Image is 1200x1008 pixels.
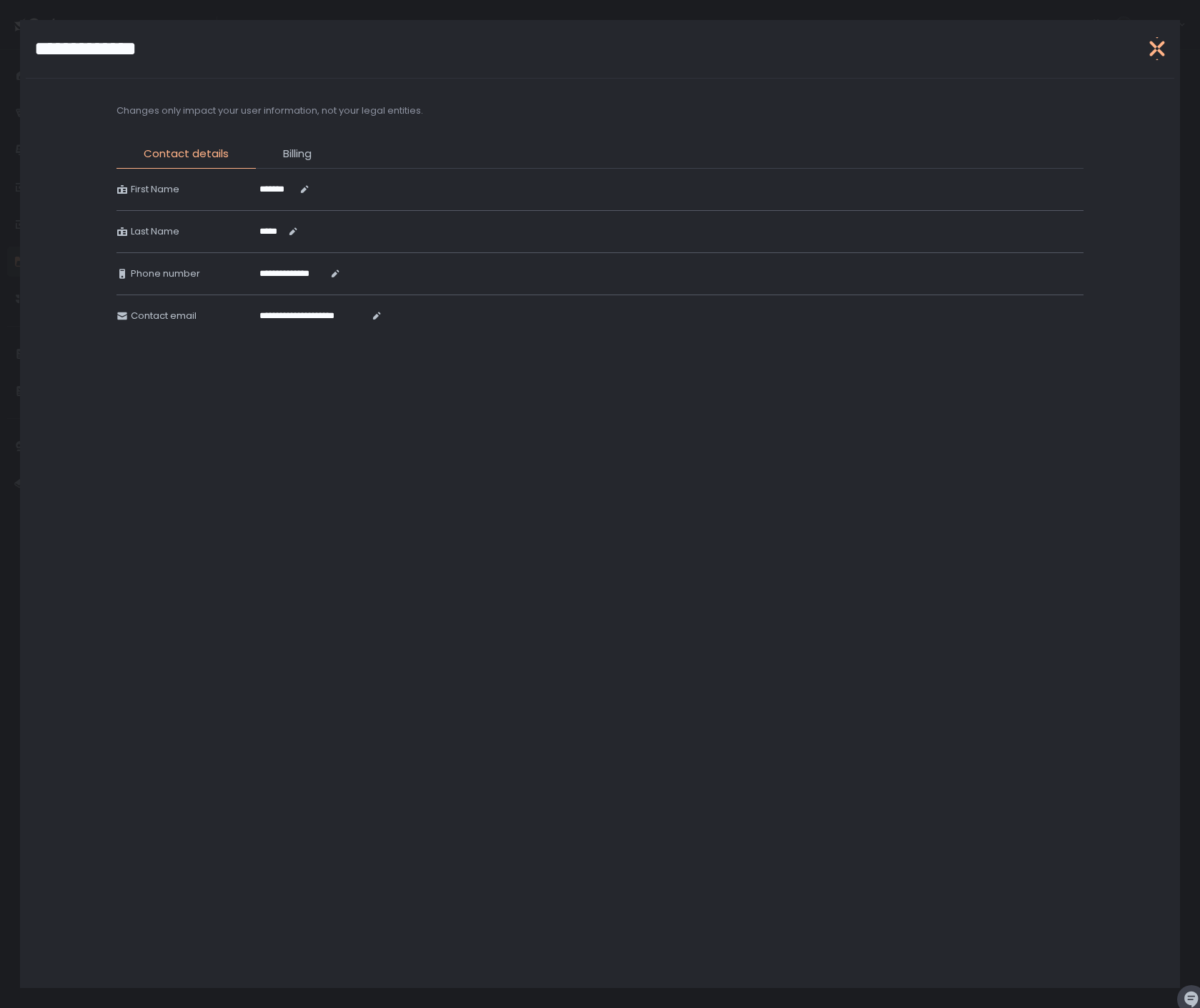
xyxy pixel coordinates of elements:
[116,104,423,117] h2: Changes only impact your user information, not your legal entities.
[283,146,312,162] span: Billing
[131,310,197,322] span: Contact email
[144,146,229,162] span: Contact details
[131,267,200,280] span: Phone number
[131,225,179,238] span: Last Name
[131,183,179,196] span: First Name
